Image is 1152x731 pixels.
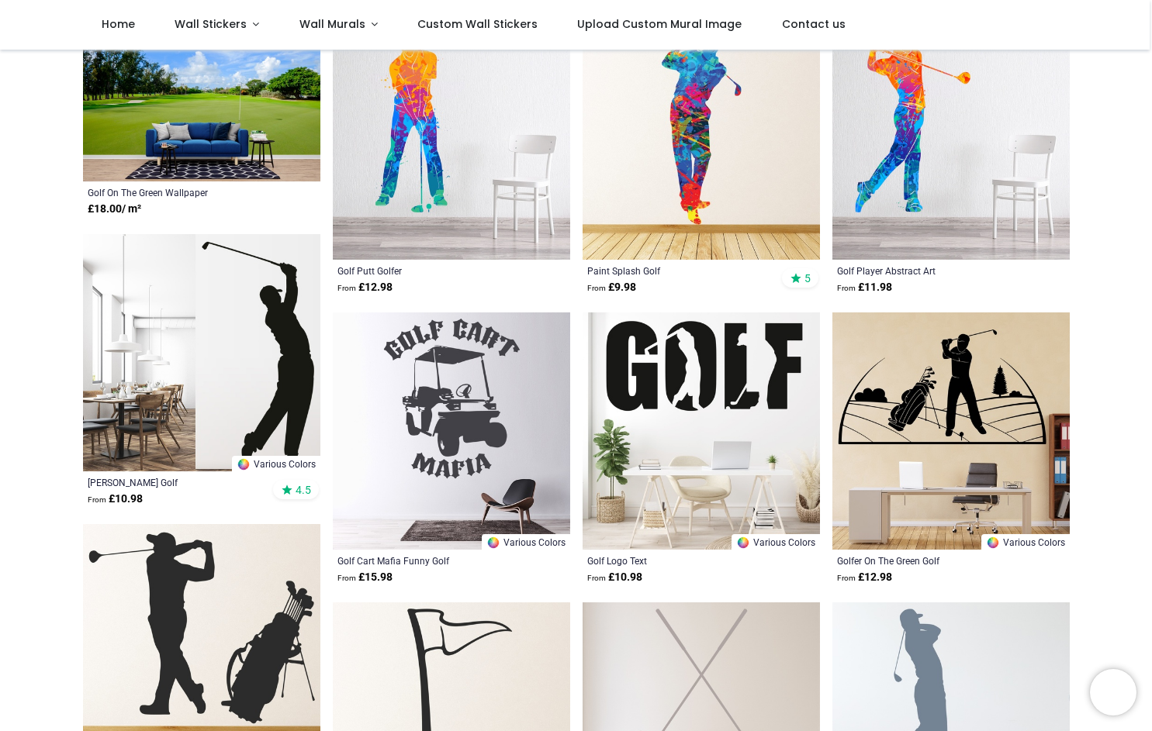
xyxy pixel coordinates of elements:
[587,284,606,292] span: From
[587,570,642,585] strong: £ 10.98
[337,284,356,292] span: From
[299,16,365,32] span: Wall Murals
[832,312,1070,550] img: Golfer On The Green Golf Wall Sticker
[337,280,393,295] strong: £ 12.98
[83,22,320,181] img: Golf On The Green Wall Mural Wallpaper
[102,16,135,32] span: Home
[88,476,270,488] a: [PERSON_NAME] Golf
[804,271,811,285] span: 5
[88,202,141,217] strong: £ 18.00 / m²
[732,534,820,550] a: Various Colors
[981,534,1070,550] a: Various Colors
[837,570,892,585] strong: £ 12.98
[486,536,500,550] img: Color Wheel
[587,554,770,567] a: Golf Logo Text
[296,483,311,497] span: 4.5
[83,234,320,471] img: Tiger Woods Golf Wall Sticker
[333,312,570,550] img: Golf Cart Mafia Funny Golf Wall Sticker
[337,574,356,582] span: From
[782,16,846,32] span: Contact us
[482,534,570,550] a: Various Colors
[986,536,1000,550] img: Color Wheel
[587,574,606,582] span: From
[837,264,1019,277] a: Golf Player Abstract Art
[832,22,1070,260] img: Golf Player Abstract Art Wall Sticker
[337,570,393,585] strong: £ 15.98
[837,280,892,295] strong: £ 11.98
[736,536,750,550] img: Color Wheel
[88,495,106,504] span: From
[337,264,520,277] a: Golf Putt Golfer
[417,16,538,32] span: Custom Wall Stickers
[837,284,856,292] span: From
[232,456,320,471] a: Various Colors
[587,264,770,277] a: Paint Splash Golf
[88,186,270,198] a: Golf On The Green Wallpaper
[337,554,520,567] a: Golf Cart Mafia Funny Golf
[175,16,247,32] span: Wall Stickers
[587,280,636,295] strong: £ 9.98
[88,491,143,507] strong: £ 10.98
[837,554,1019,567] a: Golfer On The Green Golf
[333,22,570,260] img: Golf Putt Golfer Wall Sticker
[237,457,251,471] img: Color Wheel
[583,22,820,260] img: Paint Splash Golf Wall Sticker
[577,16,742,32] span: Upload Custom Mural Image
[583,312,820,550] img: Golf Logo Text Wall Sticker
[837,574,856,582] span: From
[1090,669,1136,715] iframe: Brevo live chat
